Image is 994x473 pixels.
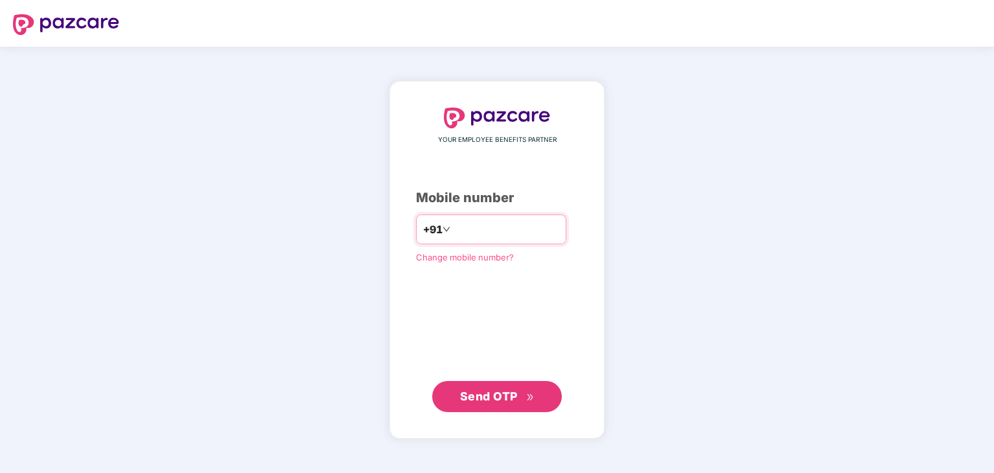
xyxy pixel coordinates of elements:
[13,14,119,35] img: logo
[438,135,557,145] span: YOUR EMPLOYEE BENEFITS PARTNER
[443,225,450,233] span: down
[416,252,514,262] a: Change mobile number?
[423,222,443,238] span: +91
[416,188,578,208] div: Mobile number
[460,389,518,403] span: Send OTP
[432,381,562,412] button: Send OTPdouble-right
[526,393,535,402] span: double-right
[444,108,550,128] img: logo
